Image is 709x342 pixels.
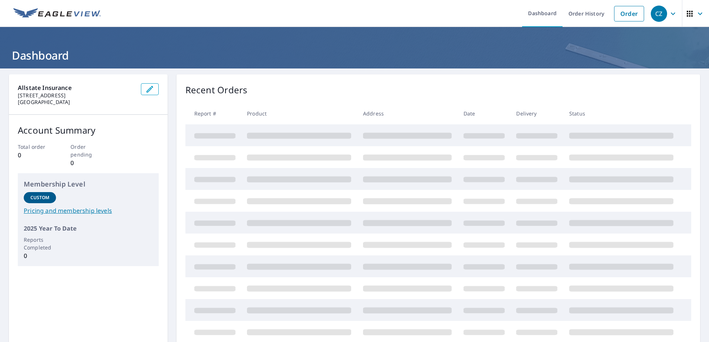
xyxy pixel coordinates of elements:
[510,103,563,124] th: Delivery
[651,6,667,22] div: CZ
[9,48,700,63] h1: Dashboard
[30,194,50,201] p: Custom
[24,206,153,215] a: Pricing and membership levels
[18,99,135,105] p: [GEOGRAPHIC_DATA]
[24,224,153,233] p: 2025 Year To Date
[563,103,679,124] th: Status
[70,158,106,167] p: 0
[18,124,159,137] p: Account Summary
[24,236,56,251] p: Reports Completed
[357,103,458,124] th: Address
[241,103,357,124] th: Product
[18,151,53,160] p: 0
[13,8,101,19] img: EV Logo
[458,103,511,124] th: Date
[24,179,153,189] p: Membership Level
[18,83,135,92] p: Allstate Insurance
[18,143,53,151] p: Total order
[185,83,248,97] p: Recent Orders
[185,103,241,124] th: Report #
[24,251,56,260] p: 0
[70,143,106,158] p: Order pending
[614,6,644,21] a: Order
[18,92,135,99] p: [STREET_ADDRESS]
